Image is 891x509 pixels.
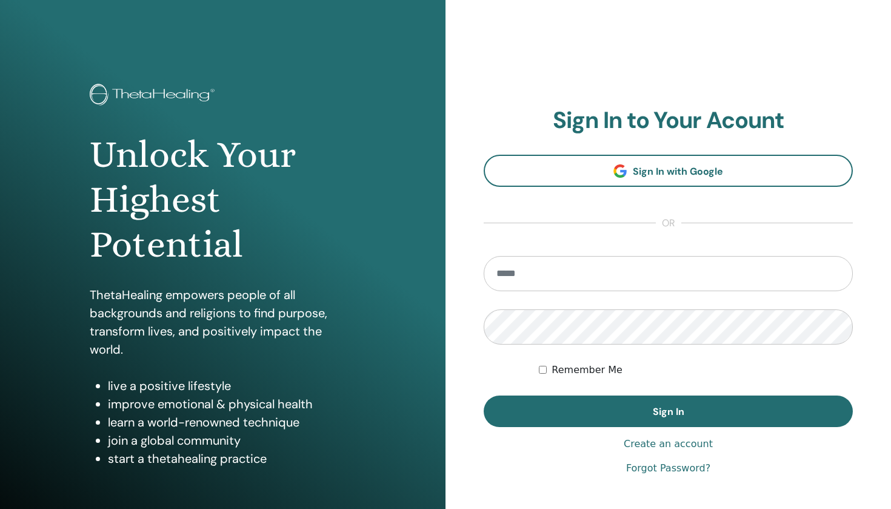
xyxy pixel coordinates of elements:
[108,450,356,468] li: start a thetahealing practice
[633,165,723,178] span: Sign In with Google
[108,377,356,395] li: live a positive lifestyle
[108,395,356,413] li: improve emotional & physical health
[484,396,853,427] button: Sign In
[656,216,681,231] span: or
[90,286,356,359] p: ThetaHealing empowers people of all backgrounds and religions to find purpose, transform lives, a...
[484,107,853,135] h2: Sign In to Your Acount
[108,431,356,450] li: join a global community
[626,461,710,476] a: Forgot Password?
[653,405,684,418] span: Sign In
[90,132,356,268] h1: Unlock Your Highest Potential
[539,363,853,377] div: Keep me authenticated indefinitely or until I manually logout
[484,155,853,187] a: Sign In with Google
[552,363,622,377] label: Remember Me
[624,437,713,451] a: Create an account
[108,413,356,431] li: learn a world-renowned technique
